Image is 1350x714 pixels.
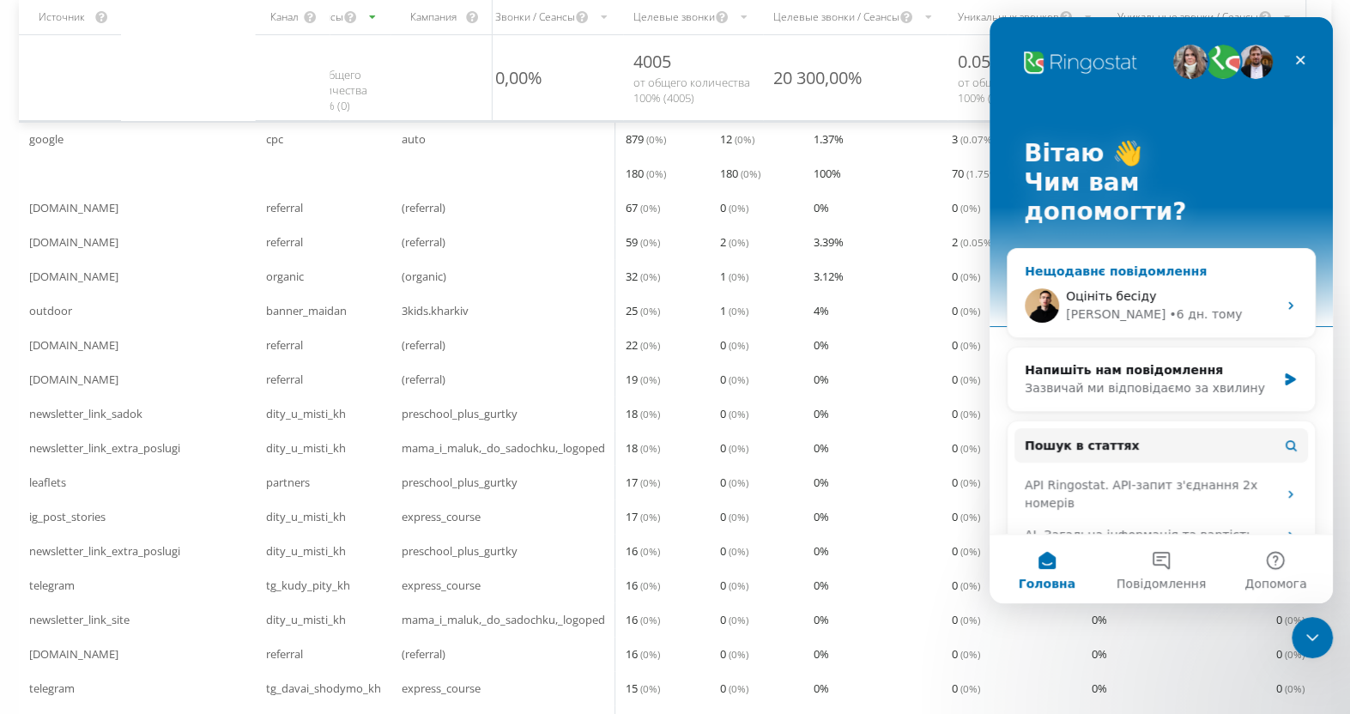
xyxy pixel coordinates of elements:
span: 0 [720,438,748,458]
span: referral [266,197,303,218]
div: 0,00% [495,66,542,89]
span: ( 0 %) [640,578,660,592]
span: referral [266,369,303,390]
span: 0.0507 [958,50,1009,73]
span: ( 0 %) [960,475,980,489]
div: Источник [29,9,94,24]
span: ( 0 %) [729,338,748,352]
span: 67 [626,197,660,218]
span: 879 [626,129,666,149]
span: ( 0 %) [960,338,980,352]
span: dity_u_misti_kh [266,506,346,527]
span: ( 0 %) [640,338,660,352]
span: [DOMAIN_NAME] [29,369,118,390]
span: tg_kudy_pity_kh [266,575,350,596]
span: express_course [402,575,481,596]
span: 0 [952,300,980,321]
div: Уникальные звонки / Сеансы [1117,9,1258,24]
span: 0 [1276,678,1305,699]
div: Канал [266,9,303,24]
span: 0 % [1092,644,1107,664]
span: 0 [952,438,980,458]
span: ( 0 %) [960,372,980,386]
span: 0 [952,609,980,630]
span: ( 0 %) [640,201,660,215]
span: leaflets [29,472,66,493]
span: ( 0 %) [729,613,748,626]
span: preschool_plus_gurtky [402,472,518,493]
span: [DOMAIN_NAME] [29,197,118,218]
span: ( 0.07 %) [960,132,995,146]
span: [DOMAIN_NAME] [29,335,118,355]
span: referral [266,644,303,664]
div: Звонки / Сеансы [495,9,575,24]
span: 59 [626,232,660,252]
span: ( 0 %) [1285,613,1305,626]
span: 0 % [814,335,829,355]
span: 0 % [814,403,829,424]
span: 0 % [814,197,829,218]
span: ( 0 %) [960,201,980,215]
span: 0 % [814,575,829,596]
span: telegram [29,575,75,596]
span: 100 % [814,163,841,184]
span: ( 0 %) [646,166,666,180]
span: 1 [720,300,748,321]
span: 0 [720,369,748,390]
span: 0 [720,644,748,664]
span: 0 [720,472,748,493]
span: 0 % [814,506,829,527]
span: 0 % [814,609,829,630]
span: ( 0 %) [1285,681,1305,695]
span: 0 % [814,438,829,458]
span: 17 [626,472,660,493]
span: 0 [720,609,748,630]
span: 0 [952,472,980,493]
span: 0 [952,575,980,596]
span: (referral) [402,232,445,252]
span: ( 0.05 %) [960,235,995,249]
span: ig_post_stories [29,506,106,527]
span: ( 0 %) [729,201,748,215]
span: 0 [720,335,748,355]
span: ( 0 %) [735,132,754,146]
span: (referral) [402,335,445,355]
span: 0 [952,266,980,287]
span: ( 0 %) [729,510,748,523]
div: Целевые звонки [633,9,715,24]
span: ( 0 %) [960,510,980,523]
span: 3.39 % [814,232,844,252]
span: 0 [720,506,748,527]
span: от общего количества 100% ( 4005 ) [633,75,750,106]
span: ( 0 %) [729,544,748,558]
span: 0 % [1092,609,1107,630]
span: 15 [626,678,660,699]
span: ( 0 %) [640,235,660,249]
span: 0 [1276,609,1305,630]
span: 3 [952,129,995,149]
span: 0 [952,369,980,390]
span: ( 0 %) [640,372,660,386]
span: ( 0 %) [640,647,660,661]
span: 17 [626,506,660,527]
span: 0 [952,644,980,664]
span: 1.37 % [814,129,844,149]
span: referral [266,335,303,355]
span: ( 0 %) [729,407,748,421]
span: ( 1.75 %) [966,166,1001,180]
span: ( 0 %) [741,166,760,180]
span: 0 [720,678,748,699]
span: от общего количества 100% ( 0 ) [307,67,367,113]
iframe: Intercom live chat [990,17,1333,603]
